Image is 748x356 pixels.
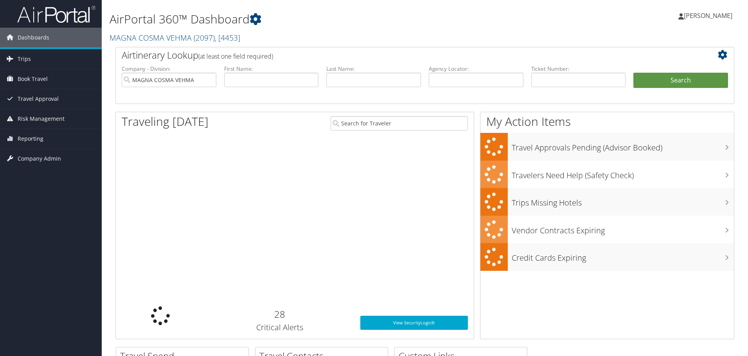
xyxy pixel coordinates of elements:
a: Vendor Contracts Expiring [480,216,734,243]
label: First Name: [224,65,319,73]
span: Trips [18,49,31,69]
h1: AirPortal 360™ Dashboard [110,11,530,27]
h2: 28 [211,308,349,321]
h3: Travel Approvals Pending (Advisor Booked) [512,138,734,153]
span: Book Travel [18,69,48,89]
a: Travel Approvals Pending (Advisor Booked) [480,133,734,161]
span: Company Admin [18,149,61,168]
h3: Trips Missing Hotels [512,193,734,208]
h3: Vendor Contracts Expiring [512,221,734,236]
h1: My Action Items [480,113,734,130]
img: airportal-logo.png [17,5,95,23]
h3: Critical Alerts [211,322,349,333]
h1: Traveling [DATE] [122,113,209,130]
h3: Travelers Need Help (Safety Check) [512,166,734,181]
a: Credit Cards Expiring [480,243,734,271]
a: Trips Missing Hotels [480,188,734,216]
span: ( 2097 ) [194,32,215,43]
span: , [ 4453 ] [215,32,240,43]
label: Company - Division: [122,65,216,73]
button: Search [633,73,728,88]
a: [PERSON_NAME] [678,4,740,27]
label: Last Name: [326,65,421,73]
h3: Credit Cards Expiring [512,249,734,263]
h2: Airtinerary Lookup [122,48,676,62]
a: View SecurityLogic® [360,316,468,330]
label: Ticket Number: [531,65,626,73]
span: Dashboards [18,28,49,47]
label: Agency Locator: [429,65,523,73]
span: [PERSON_NAME] [684,11,732,20]
span: Reporting [18,129,43,148]
a: MAGNA COSMA VEHMA [110,32,240,43]
span: Travel Approval [18,89,59,109]
input: Search for Traveler [331,116,468,131]
span: (at least one field required) [198,52,273,61]
span: Risk Management [18,109,65,129]
a: Travelers Need Help (Safety Check) [480,161,734,188]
